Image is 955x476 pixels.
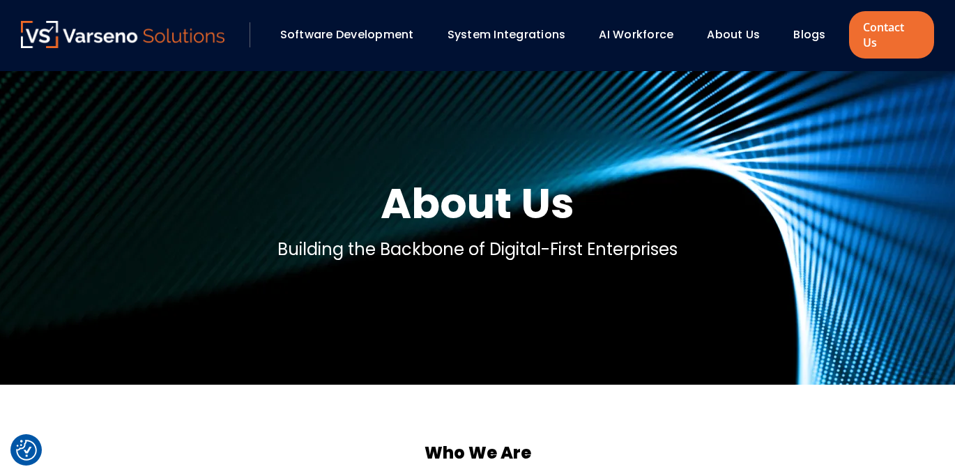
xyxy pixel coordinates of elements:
img: Revisit consent button [16,440,37,461]
a: About Us [707,26,760,43]
a: Contact Us [849,11,934,59]
h1: About Us [381,176,574,231]
div: About Us [700,23,779,47]
p: Building the Backbone of Digital-First Enterprises [277,237,678,262]
h5: Who We Are [21,440,934,466]
img: Varseno Solutions – Product Engineering & IT Services [21,21,224,48]
div: System Integrations [441,23,586,47]
a: Software Development [280,26,414,43]
a: Varseno Solutions – Product Engineering & IT Services [21,21,224,49]
div: Blogs [786,23,845,47]
div: Software Development [273,23,434,47]
a: Blogs [793,26,825,43]
a: AI Workforce [599,26,673,43]
button: Cookie Settings [16,440,37,461]
div: AI Workforce [592,23,693,47]
a: System Integrations [448,26,566,43]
